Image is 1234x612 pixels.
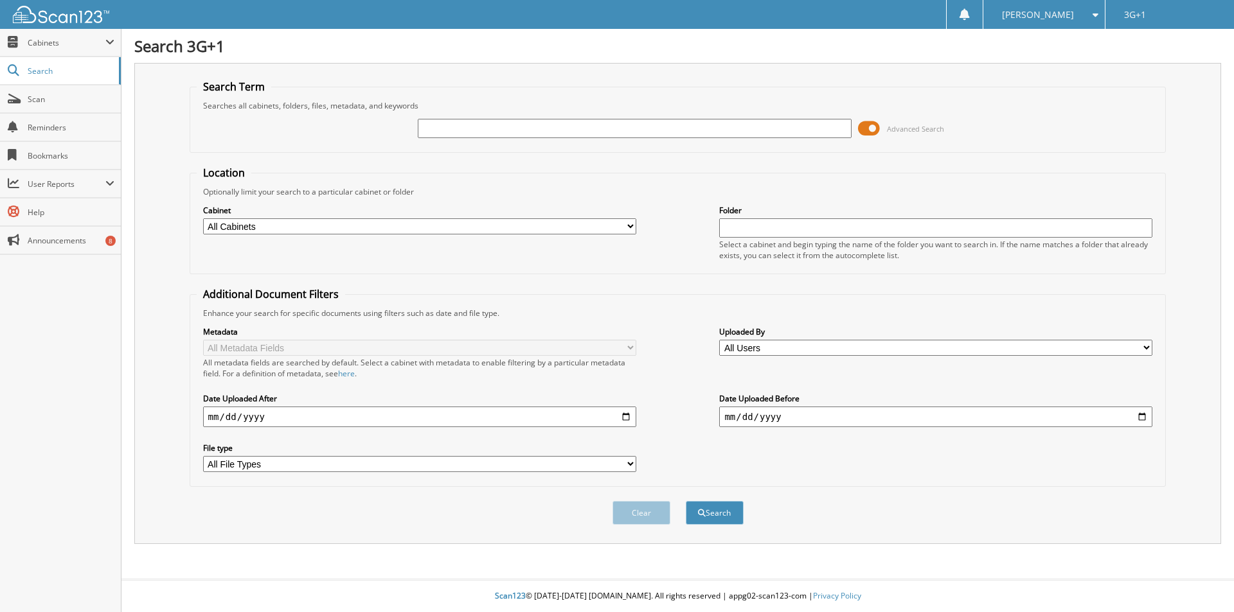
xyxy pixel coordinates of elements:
span: Scan123 [495,590,526,601]
label: Folder [719,205,1152,216]
span: Reminders [28,122,114,133]
span: [PERSON_NAME] [1002,11,1074,19]
a: here [338,368,355,379]
button: Clear [613,501,670,525]
input: start [203,407,636,427]
span: 3G+1 [1124,11,1146,19]
label: Date Uploaded Before [719,393,1152,404]
div: © [DATE]-[DATE] [DOMAIN_NAME]. All rights reserved | appg02-scan123-com | [121,581,1234,612]
label: Cabinet [203,205,636,216]
div: All metadata fields are searched by default. Select a cabinet with metadata to enable filtering b... [203,357,636,379]
span: Advanced Search [887,124,944,134]
label: Date Uploaded After [203,393,636,404]
img: scan123-logo-white.svg [13,6,109,23]
label: File type [203,442,636,453]
label: Metadata [203,326,636,337]
h1: Search 3G+1 [134,35,1221,57]
div: 8 [105,236,116,246]
a: Privacy Policy [813,590,861,601]
span: Bookmarks [28,150,114,161]
span: Scan [28,94,114,105]
legend: Location [197,166,251,180]
div: Optionally limit your search to a particular cabinet or folder [197,186,1159,197]
legend: Additional Document Filters [197,287,345,301]
span: Search [28,66,112,76]
div: Searches all cabinets, folders, files, metadata, and keywords [197,100,1159,111]
button: Search [686,501,744,525]
span: Cabinets [28,37,105,48]
div: Select a cabinet and begin typing the name of the folder you want to search in. If the name match... [719,239,1152,261]
span: User Reports [28,179,105,189]
label: Uploaded By [719,326,1152,337]
span: Announcements [28,235,114,246]
legend: Search Term [197,80,271,94]
span: Help [28,207,114,218]
div: Enhance your search for specific documents using filters such as date and file type. [197,308,1159,319]
input: end [719,407,1152,427]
